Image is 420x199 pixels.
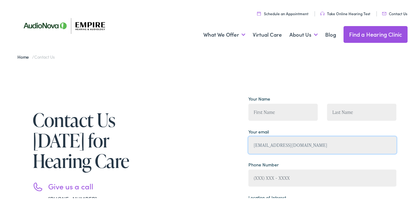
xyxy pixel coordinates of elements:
[248,168,396,185] input: (XXX) XXX - XXXX
[17,52,32,59] a: Home
[253,22,282,45] a: Virtual Care
[325,22,336,45] a: Blog
[382,11,386,14] img: utility icon
[344,25,408,42] a: Find a Hearing Clinic
[248,127,269,134] label: Your email
[257,10,308,15] a: Schedule an Appointment
[17,52,55,59] span: /
[248,102,318,120] input: First Name
[248,160,279,167] label: Phone Number
[289,22,318,45] a: About Us
[257,10,261,14] img: utility icon
[33,108,160,170] h1: Contact Us [DATE] for Hearing Care
[48,181,160,190] h3: Give us a call
[327,102,396,120] input: Last Name
[320,10,370,15] a: Take Online Hearing Test
[382,10,407,15] a: Contact Us
[203,22,245,45] a: What We Offer
[248,135,396,152] input: example@gmail.com
[320,11,325,14] img: utility icon
[248,94,270,101] label: Your Name
[34,52,55,59] span: Contact Us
